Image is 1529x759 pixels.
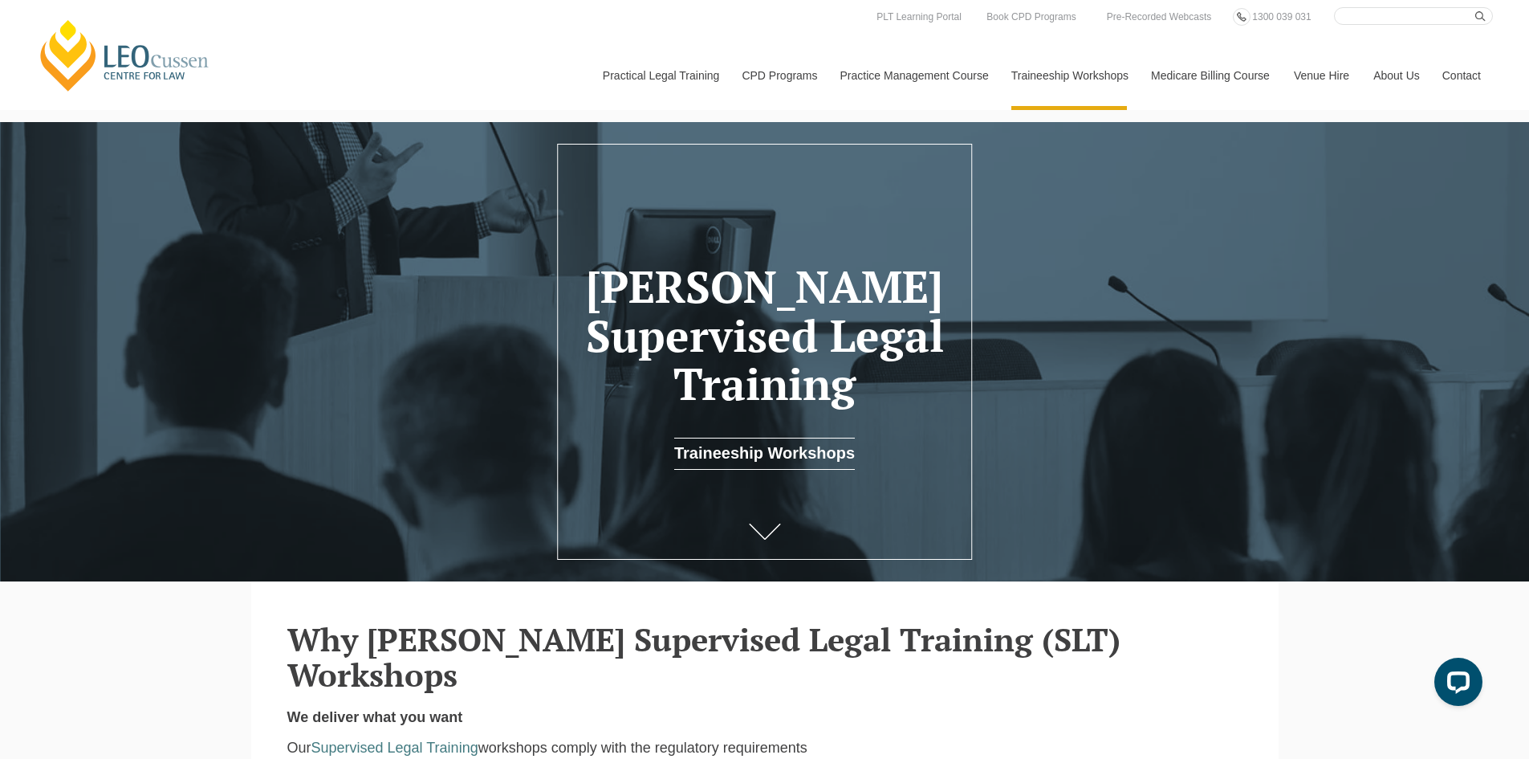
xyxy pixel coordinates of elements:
[730,41,828,110] a: CPD Programs
[982,8,1080,26] a: Book CPD Programs
[1103,8,1216,26] a: Pre-Recorded Webcasts
[36,18,213,93] a: [PERSON_NAME] Centre for Law
[591,41,730,110] a: Practical Legal Training
[1252,11,1311,22] span: 1300 039 031
[999,41,1139,110] a: Traineeship Workshops
[1139,41,1282,110] a: Medicare Billing Course
[287,709,463,725] strong: We deliver what you want
[581,263,948,409] h1: [PERSON_NAME] Supervised Legal Training
[674,438,855,470] a: Traineeship Workshops
[1282,41,1361,110] a: Venue Hire
[828,41,999,110] a: Practice Management Course
[1430,41,1493,110] a: Contact
[287,622,1242,692] h2: Why [PERSON_NAME] Supervised Legal Training (SLT) Workshops
[1361,41,1430,110] a: About Us
[1248,8,1315,26] a: 1300 039 031
[1421,651,1489,719] iframe: LiveChat chat widget
[311,740,478,756] a: Supervised Legal Training
[872,8,966,26] a: PLT Learning Portal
